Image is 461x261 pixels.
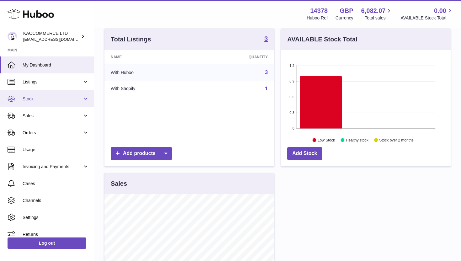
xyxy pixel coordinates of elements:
[264,35,268,42] strong: 3
[111,179,127,188] h3: Sales
[361,7,386,15] span: 6,082.07
[23,30,80,42] div: KAOCOMMERCE LTD
[400,15,453,21] span: AVAILABLE Stock Total
[104,64,196,81] td: With Huboo
[340,7,353,15] strong: GBP
[310,7,328,15] strong: 14378
[400,7,453,21] a: 0.00 AVAILABLE Stock Total
[23,215,89,221] span: Settings
[23,96,82,102] span: Stock
[265,70,268,75] a: 3
[8,32,17,41] img: hello@lunera.co.uk
[307,15,328,21] div: Huboo Ref
[289,111,294,115] text: 0.3
[292,126,294,130] text: 0
[23,62,89,68] span: My Dashboard
[111,147,172,160] a: Add products
[264,35,268,43] a: 3
[289,64,294,67] text: 1.2
[23,37,92,42] span: [EMAIL_ADDRESS][DOMAIN_NAME]
[104,81,196,97] td: With Shopify
[336,15,353,21] div: Currency
[23,147,89,153] span: Usage
[365,15,393,21] span: Total sales
[23,232,89,237] span: Returns
[434,7,446,15] span: 0.00
[23,164,82,170] span: Invoicing and Payments
[289,95,294,99] text: 0.6
[23,198,89,204] span: Channels
[23,130,82,136] span: Orders
[104,50,196,64] th: Name
[287,147,322,160] a: Add Stock
[379,138,413,142] text: Stock over 2 months
[265,86,268,91] a: 1
[361,7,393,21] a: 6,082.07 Total sales
[196,50,274,64] th: Quantity
[346,138,369,142] text: Healthy stock
[23,79,82,85] span: Listings
[111,35,151,44] h3: Total Listings
[23,113,82,119] span: Sales
[318,138,335,142] text: Low Stock
[289,79,294,83] text: 0.9
[287,35,357,44] h3: AVAILABLE Stock Total
[23,181,89,187] span: Cases
[8,237,86,249] a: Log out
